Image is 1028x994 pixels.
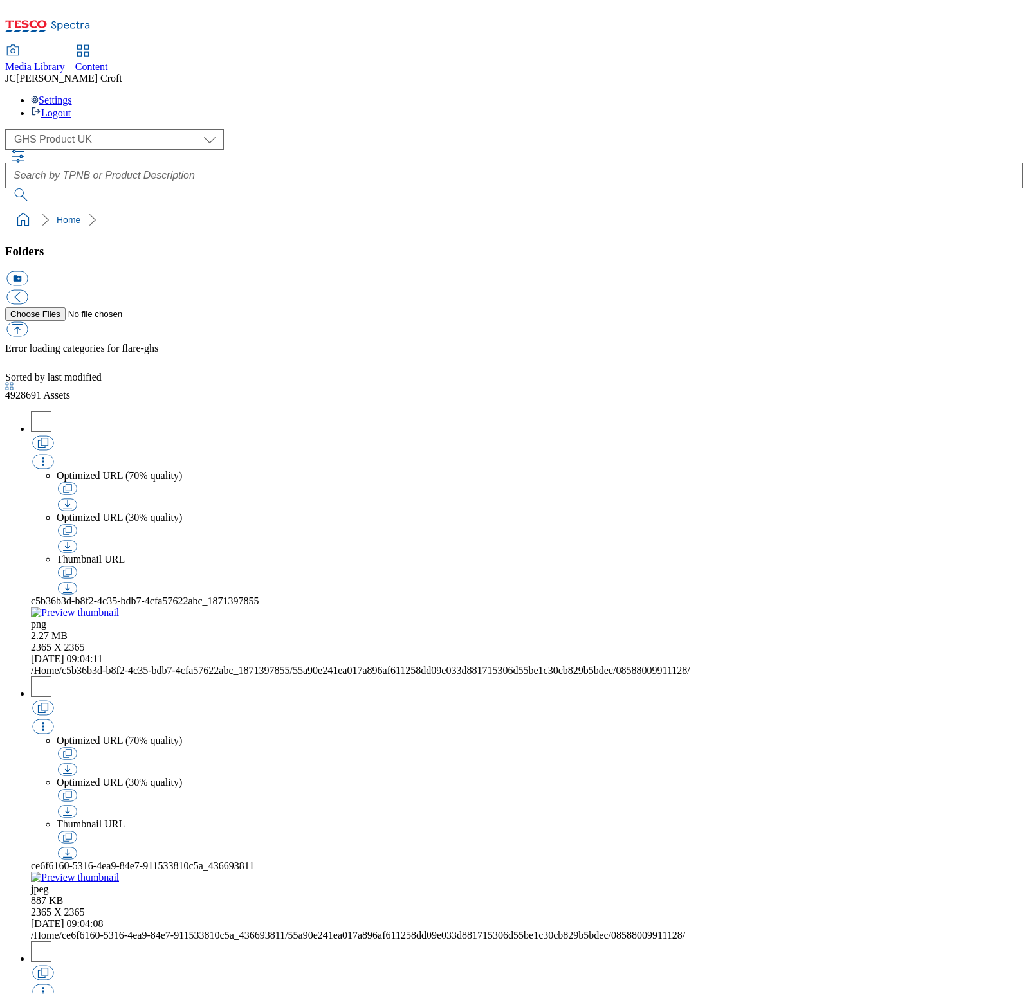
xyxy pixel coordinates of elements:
[57,818,125,829] span: Thumbnail URL
[57,554,125,565] span: Thumbnail URL
[31,630,68,641] span: Size
[5,73,16,84] span: JC
[31,595,259,606] span: c5b36b3d-b8f2-4c35-bdb7-4cfa57622abc_1871397855
[31,665,1023,676] div: /c5b36b3d-b8f2-4c35-bdb7-4cfa57622abc_1871397855/55a90e241ea017a896af611258dd09e033d881715306d55b...
[31,607,1023,619] a: Preview thumbnail
[75,46,108,73] a: Content
[75,61,108,72] span: Content
[57,777,182,788] span: Optimized URL (30% quality)
[31,653,1023,665] div: Last Modified
[31,883,49,894] span: Type
[5,208,1023,232] nav: breadcrumb
[57,512,182,523] span: Optimized URL (30% quality)
[31,607,119,619] img: Preview thumbnail
[31,872,1023,883] a: Preview thumbnail
[31,918,1023,930] div: Last Modified
[5,61,65,72] span: Media Library
[31,107,71,118] a: Logout
[5,390,70,401] span: Assets
[16,73,122,84] span: [PERSON_NAME] Croft
[5,390,43,401] span: 4928691
[31,930,1023,941] div: /ce6f6160-5316-4ea9-84e7-911533810c5a_436693811/55a90e241ea017a896af611258dd09e033d881715306d55be...
[31,872,119,883] img: Preview thumbnail
[31,619,46,629] span: Type
[31,895,63,906] span: Size
[5,163,1023,188] input: Search by TPNB or Product Description
[57,470,182,481] span: Optimized URL (70% quality)
[31,907,85,917] span: Resolution
[5,372,102,383] span: Sorted by last modified
[31,642,85,653] span: Resolution
[5,244,1023,258] h3: Folders
[31,95,72,105] a: Settings
[13,210,33,230] a: home
[57,735,182,746] span: Optimized URL (70% quality)
[57,215,80,225] a: Home
[31,860,254,871] span: ce6f6160-5316-4ea9-84e7-911533810c5a_436693811
[5,343,158,354] span: Error loading categories for flare-ghs
[5,46,65,73] a: Media Library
